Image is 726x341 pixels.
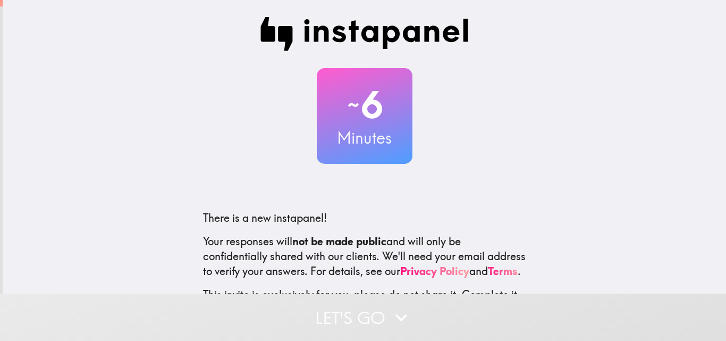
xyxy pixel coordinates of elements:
h2: 6 [317,83,412,127]
p: Your responses will and will only be confidentially shared with our clients. We'll need your emai... [203,234,526,279]
h3: Minutes [317,127,412,149]
span: There is a new instapanel! [203,211,327,224]
img: Instapanel [260,17,469,51]
a: Terms [488,264,518,278]
p: This invite is exclusively for you, please do not share it. Complete it soon because spots are li... [203,287,526,317]
span: ~ [346,89,361,121]
a: Privacy Policy [400,264,469,278]
b: not be made public [292,235,386,248]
